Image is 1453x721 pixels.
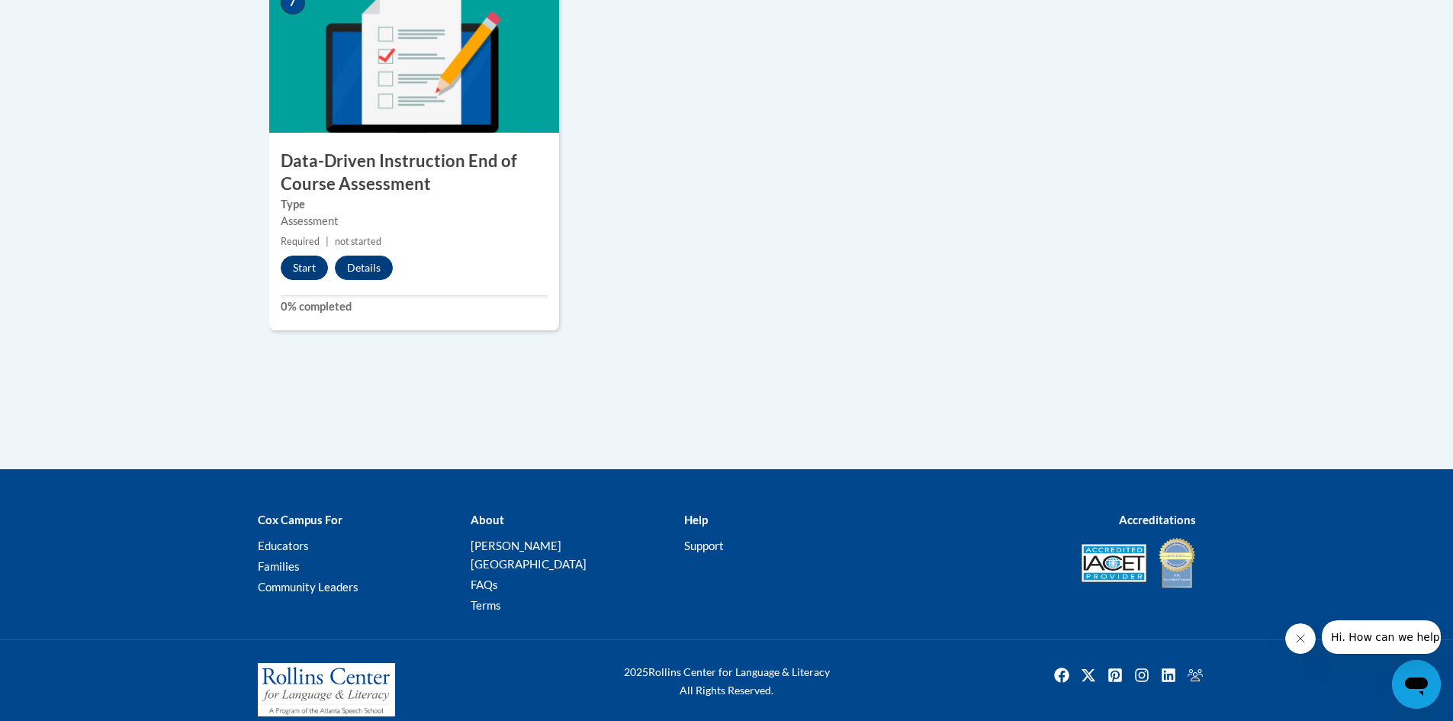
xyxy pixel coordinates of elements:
[258,663,395,716] img: Rollins Center for Language & Literacy - A Program of the Atlanta Speech School
[567,663,887,700] div: Rollins Center for Language & Literacy All Rights Reserved.
[258,559,300,573] a: Families
[9,11,124,23] span: Hi. How can we help?
[281,213,548,230] div: Assessment
[471,578,498,591] a: FAQs
[1103,663,1127,687] img: Pinterest icon
[471,513,504,526] b: About
[471,539,587,571] a: [PERSON_NAME][GEOGRAPHIC_DATA]
[335,236,381,247] span: not started
[1050,663,1074,687] img: Facebook icon
[1130,663,1154,687] img: Instagram icon
[1130,663,1154,687] a: Instagram
[281,256,328,280] button: Start
[1050,663,1074,687] a: Facebook
[1156,663,1181,687] a: Linkedin
[1183,663,1207,687] img: Facebook group icon
[684,513,708,526] b: Help
[281,236,320,247] span: Required
[684,539,724,552] a: Support
[258,539,309,552] a: Educators
[1322,620,1441,654] iframe: Message from company
[1183,663,1207,687] a: Facebook Group
[1158,536,1196,590] img: IDA® Accredited
[1285,623,1316,654] iframe: Close message
[471,598,501,612] a: Terms
[335,256,393,280] button: Details
[624,665,648,678] span: 2025
[258,580,358,594] a: Community Leaders
[1082,544,1146,582] img: Accredited IACET® Provider
[1156,663,1181,687] img: LinkedIn icon
[1076,663,1101,687] a: Twitter
[269,150,559,197] h3: Data-Driven Instruction End of Course Assessment
[1076,663,1101,687] img: Twitter icon
[326,236,329,247] span: |
[1119,513,1196,526] b: Accreditations
[1392,660,1441,709] iframe: Button to launch messaging window
[281,196,548,213] label: Type
[1103,663,1127,687] a: Pinterest
[281,298,548,315] label: 0% completed
[258,513,342,526] b: Cox Campus For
